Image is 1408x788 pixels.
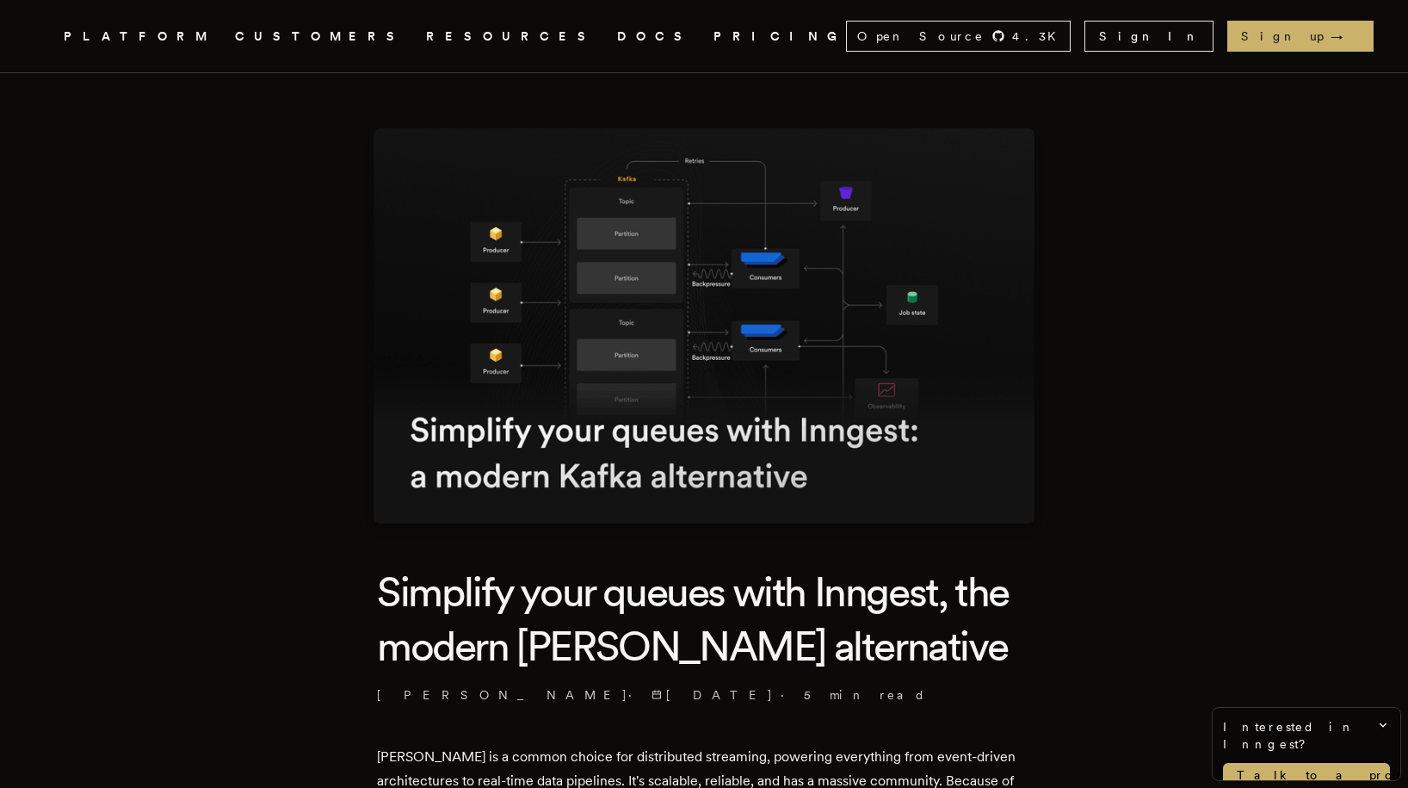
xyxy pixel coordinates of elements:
[374,128,1034,524] img: Featured image for Simplify your queues with Inngest, the modern Kafka alternative blog post
[64,26,214,47] button: PLATFORM
[1223,718,1390,753] span: Interested in Inngest?
[804,686,926,704] span: 5 min read
[1012,28,1066,45] span: 4.3 K
[377,686,1031,704] p: [PERSON_NAME] · ·
[1223,763,1390,787] a: Talk to a product expert
[1331,28,1360,45] span: →
[1227,21,1374,52] a: Sign up
[377,565,1031,673] h1: Simplify your queues with Inngest, the modern [PERSON_NAME] alternative
[713,26,846,47] a: PRICING
[1084,21,1213,52] a: Sign In
[617,26,693,47] a: DOCS
[235,26,405,47] a: CUSTOMERS
[426,26,596,47] button: RESOURCES
[652,686,774,704] span: [DATE]
[857,28,985,45] span: Open Source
